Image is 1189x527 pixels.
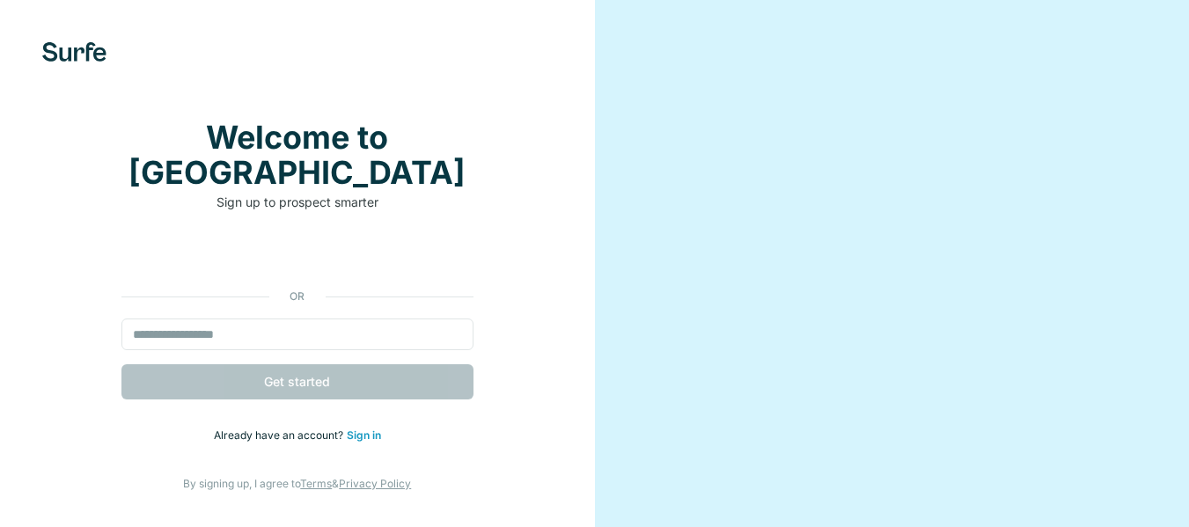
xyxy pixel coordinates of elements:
[214,428,347,442] span: Already have an account?
[183,477,411,490] span: By signing up, I agree to &
[300,477,332,490] a: Terms
[269,289,326,304] p: or
[339,477,411,490] a: Privacy Policy
[121,194,473,211] p: Sign up to prospect smarter
[42,42,106,62] img: Surfe's logo
[121,120,473,190] h1: Welcome to [GEOGRAPHIC_DATA]
[347,428,381,442] a: Sign in
[113,238,482,276] iframe: Botão "Fazer login com o Google"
